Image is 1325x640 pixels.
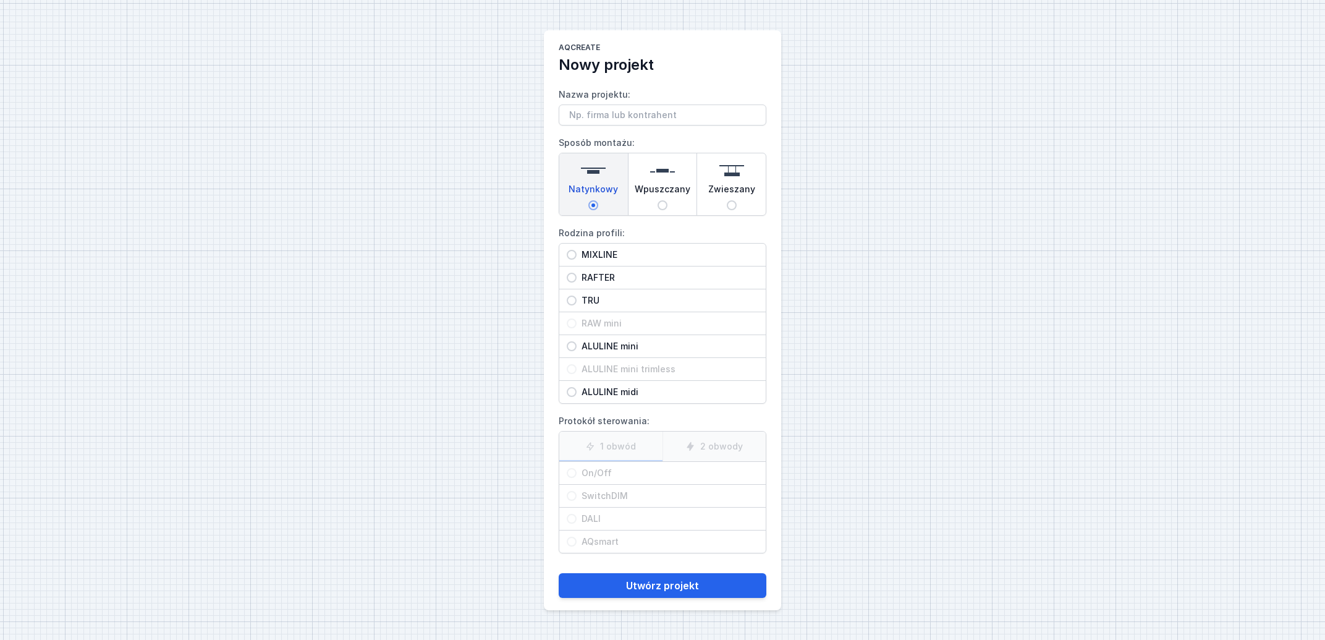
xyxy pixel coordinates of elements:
[559,55,766,75] h2: Nowy projekt
[650,158,675,183] img: recessed.svg
[559,573,766,598] button: Utwórz projekt
[567,296,577,305] input: TRU
[581,158,606,183] img: surface.svg
[577,340,758,352] span: ALULINE mini
[577,386,758,398] span: ALULINE midi
[658,200,667,210] input: Wpuszczany
[559,105,766,126] input: Nazwa projektu:
[567,341,577,351] input: ALULINE mini
[727,200,737,210] input: Zwieszany
[559,411,766,553] label: Protokół sterowania:
[719,158,744,183] img: suspended.svg
[567,387,577,397] input: ALULINE midi
[559,223,766,404] label: Rodzina profili:
[577,294,758,307] span: TRU
[559,43,766,55] h1: AQcreate
[567,250,577,260] input: MIXLINE
[708,183,755,200] span: Zwieszany
[567,273,577,283] input: RAFTER
[577,249,758,261] span: MIXLINE
[635,183,690,200] span: Wpuszczany
[577,271,758,284] span: RAFTER
[588,200,598,210] input: Natynkowy
[559,85,766,126] label: Nazwa projektu:
[559,133,766,216] label: Sposób montażu:
[569,183,618,200] span: Natynkowy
